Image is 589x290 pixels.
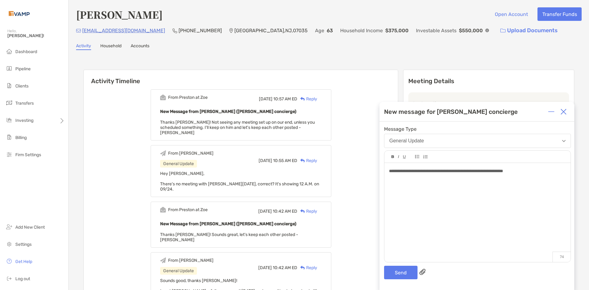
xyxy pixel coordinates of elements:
[234,27,308,34] p: [GEOGRAPHIC_DATA] , NJ , 07035
[6,257,13,265] img: get-help icon
[389,138,424,144] div: General Update
[384,266,418,279] button: Send
[384,134,571,148] button: General Update
[172,28,177,33] img: Phone Icon
[160,160,197,168] div: General Update
[552,252,571,262] p: 74
[423,155,428,159] img: Editor control icon
[490,7,533,21] button: Open Account
[15,259,32,264] span: Get Help
[6,48,13,55] img: dashboard icon
[297,265,317,271] div: Reply
[7,2,31,25] img: Zoe Logo
[500,29,506,33] img: button icon
[6,99,13,106] img: transfers icon
[273,265,297,270] span: 10:42 AM ED
[560,109,567,115] img: Close
[403,155,406,159] img: Editor control icon
[273,158,297,163] span: 10:55 AM ED
[6,82,13,89] img: clients icon
[15,225,45,230] span: Add New Client
[300,159,305,163] img: Reply icon
[160,150,166,156] img: Event icon
[15,276,30,281] span: Log out
[548,109,554,115] img: Expand or collapse
[562,140,566,142] img: Open dropdown arrow
[160,221,296,226] b: New Message from [PERSON_NAME] ([PERSON_NAME] concierge)
[416,27,456,34] p: Investable Assets
[273,96,297,102] span: 10:57 AM ED
[82,27,165,34] p: [EMAIL_ADDRESS][DOMAIN_NAME]
[7,33,65,38] span: [PERSON_NAME]!
[168,258,214,263] div: From [PERSON_NAME]
[15,49,37,54] span: Dashboard
[384,108,518,115] div: New message for [PERSON_NAME] concierge
[273,209,297,214] span: 10:42 AM ED
[6,151,13,158] img: firm-settings icon
[6,65,13,72] img: pipeline icon
[259,158,272,163] span: [DATE]
[160,120,315,135] span: Thanks [PERSON_NAME]! Not seeing any meeting set up on our end, unless you scheduled something. I...
[160,267,197,275] div: General Update
[6,116,13,124] img: investing icon
[160,207,166,213] img: Event icon
[258,265,272,270] span: [DATE]
[413,100,564,107] p: Last meeting
[259,96,272,102] span: [DATE]
[398,155,399,158] img: Editor control icon
[100,43,121,50] a: Household
[300,97,305,101] img: Reply icon
[537,7,582,21] button: Transfer Funds
[496,24,562,37] a: Upload Documents
[391,155,394,158] img: Editor control icon
[160,171,319,192] span: Hey [PERSON_NAME], There's no meeting with [PERSON_NAME][DATE], correct? It's showing 12 A.M. on ...
[6,223,13,230] img: add_new_client icon
[419,269,425,275] img: paperclip attachments
[459,27,483,34] p: $550,000
[84,70,398,85] h6: Activity Timeline
[485,29,489,32] img: Info Icon
[15,66,31,72] span: Pipeline
[384,126,571,132] span: Message Type
[315,27,324,34] p: Age
[160,257,166,263] img: Event icon
[160,232,298,242] span: Thanks [PERSON_NAME]! Sounds great, let's keep each other posted -[PERSON_NAME]
[15,118,33,123] span: Investing
[408,77,569,85] p: Meeting Details
[131,43,149,50] a: Accounts
[160,109,296,114] b: New Message from [PERSON_NAME] ([PERSON_NAME] concierge)
[385,27,409,34] p: $375,000
[258,209,272,214] span: [DATE]
[160,95,166,100] img: Event icon
[168,207,208,212] div: From Preston at Zoe
[76,29,81,33] img: Email Icon
[297,208,317,215] div: Reply
[6,133,13,141] img: billing icon
[229,28,233,33] img: Location Icon
[6,275,13,282] img: logout icon
[300,209,305,213] img: Reply icon
[168,95,208,100] div: From Preston at Zoe
[168,151,214,156] div: From [PERSON_NAME]
[15,135,27,140] span: Billing
[15,101,34,106] span: Transfers
[327,27,333,34] p: 63
[297,157,317,164] div: Reply
[15,152,41,157] span: Firm Settings
[76,43,91,50] a: Activity
[15,242,32,247] span: Settings
[415,155,419,158] img: Editor control icon
[297,96,317,102] div: Reply
[6,240,13,248] img: settings icon
[300,266,305,270] img: Reply icon
[179,27,222,34] p: [PHONE_NUMBER]
[15,83,29,89] span: Clients
[76,7,163,21] h4: [PERSON_NAME]
[340,27,383,34] p: Household Income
